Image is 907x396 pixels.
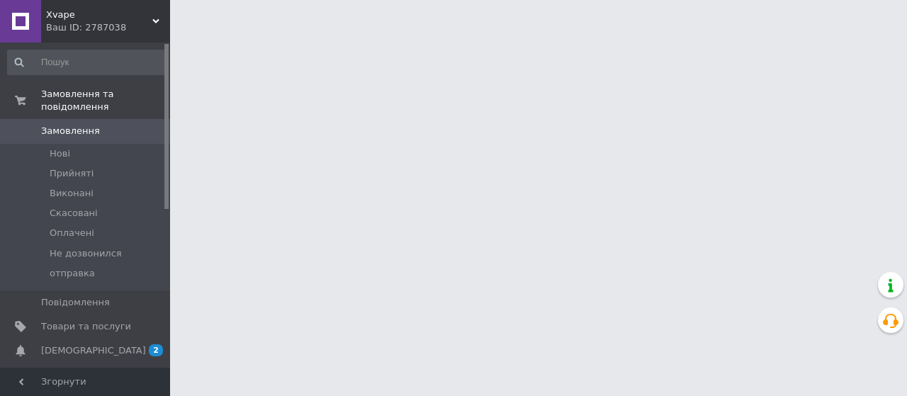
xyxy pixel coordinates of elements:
span: Товари та послуги [41,320,131,333]
div: Ваш ID: 2787038 [46,21,170,34]
span: Xvape [46,9,152,21]
span: отправка [50,267,95,280]
span: 2 [149,344,163,356]
span: Не дозвонился [50,247,122,260]
span: Скасовані [50,207,98,220]
span: Оплачені [50,227,94,239]
span: Прийняті [50,167,94,180]
span: Нові [50,147,70,160]
span: Повідомлення [41,296,110,309]
span: [DEMOGRAPHIC_DATA] [41,344,146,357]
span: Замовлення [41,125,100,137]
input: Пошук [7,50,167,75]
span: Замовлення та повідомлення [41,88,170,113]
span: Виконані [50,187,94,200]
